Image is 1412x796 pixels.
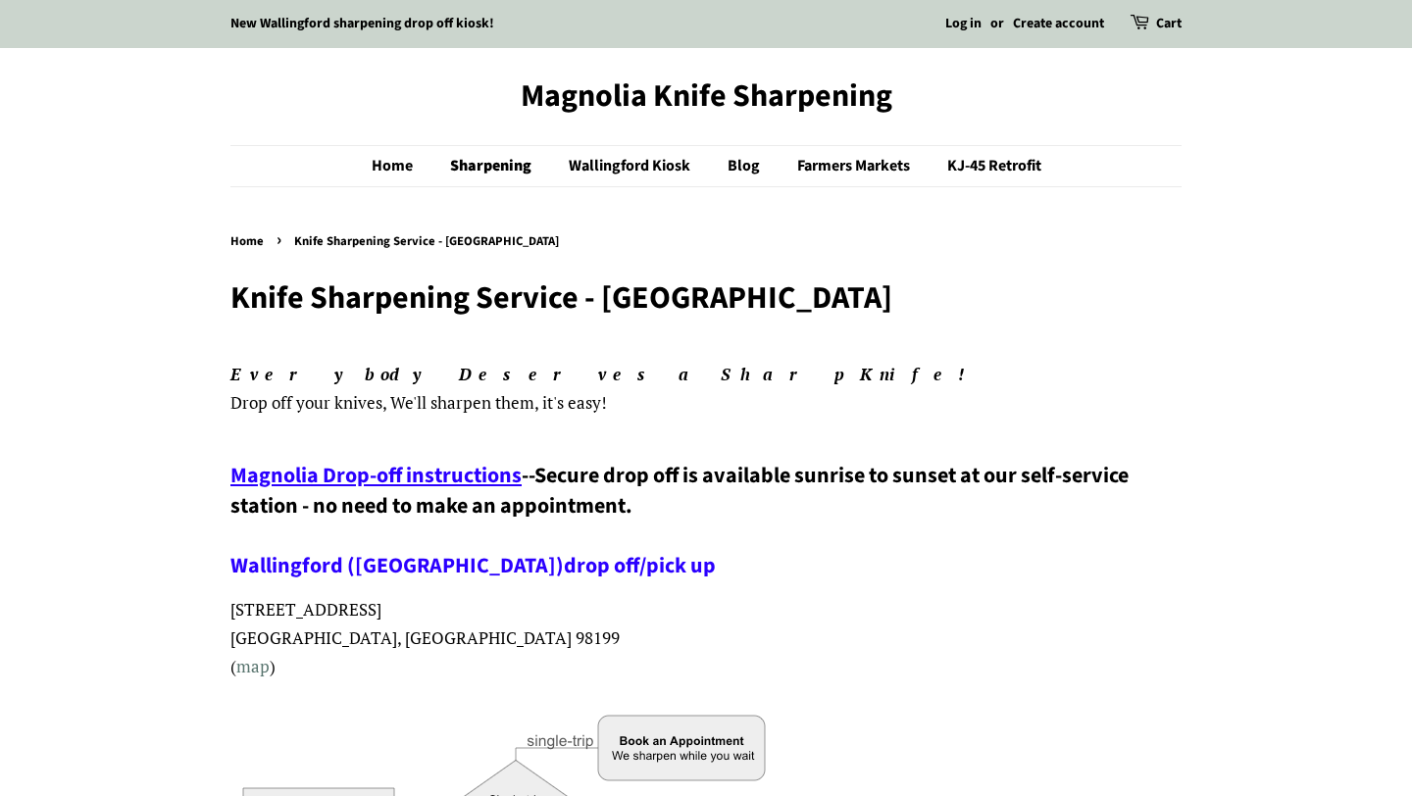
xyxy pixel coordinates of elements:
a: Wallingford ([GEOGRAPHIC_DATA]) [230,550,564,581]
a: Home [372,146,432,186]
a: New Wallingford sharpening drop off kiosk! [230,14,494,33]
span: Knife Sharpening Service - [GEOGRAPHIC_DATA] [294,232,564,250]
a: Home [230,232,269,250]
p: , We'll sharpen them, it's easy! [230,361,1182,418]
a: Cart [1156,13,1182,36]
a: Create account [1013,14,1104,33]
li: or [990,13,1004,36]
a: Sharpening [435,146,551,186]
span: › [277,227,286,252]
a: KJ-45 Retrofit [933,146,1041,186]
a: Log in [945,14,982,33]
a: Farmers Markets [782,146,930,186]
a: Wallingford Kiosk [554,146,710,186]
span: -- [522,460,534,491]
a: Blog [713,146,780,186]
span: Secure drop off is available sunrise to sunset at our self-service station - no need to make an a... [230,460,1129,581]
span: [STREET_ADDRESS] [GEOGRAPHIC_DATA], [GEOGRAPHIC_DATA] 98199 ( ) [230,598,620,677]
a: map [236,655,270,677]
em: Everybody Deserves a Sharp Knife! [230,363,982,385]
h1: Knife Sharpening Service - [GEOGRAPHIC_DATA] [230,279,1182,317]
a: Magnolia Knife Sharpening [230,77,1182,115]
nav: breadcrumbs [230,231,1182,253]
span: Drop off your knives [230,391,382,414]
a: Magnolia Drop-off instructions [230,460,522,491]
a: drop off/pick up [564,550,716,581]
